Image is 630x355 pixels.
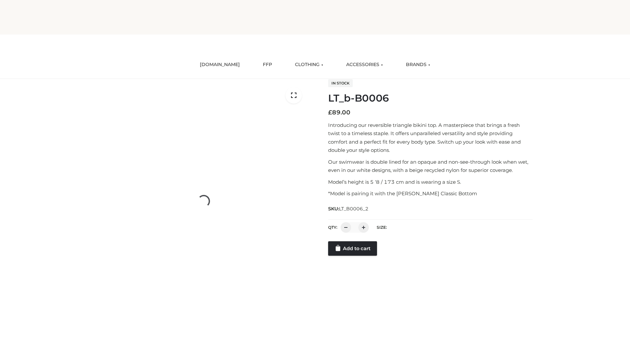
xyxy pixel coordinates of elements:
a: CLOTHING [290,58,328,72]
a: [DOMAIN_NAME] [195,58,245,72]
a: Add to cart [328,241,377,256]
p: Introducing our reversible triangle bikini top. A masterpiece that brings a fresh twist to a time... [328,121,533,154]
a: BRANDS [401,58,435,72]
label: Size: [377,225,387,230]
bdi: 89.00 [328,109,350,116]
span: LT_B0006_2 [339,206,368,212]
span: £ [328,109,332,116]
label: QTY: [328,225,337,230]
p: Model’s height is 5 ‘8 / 173 cm and is wearing a size S. [328,178,533,186]
p: Our swimwear is double lined for an opaque and non-see-through look when wet, even in our white d... [328,158,533,175]
a: FFP [258,58,277,72]
a: ACCESSORIES [341,58,388,72]
span: SKU: [328,205,369,213]
span: In stock [328,79,353,87]
p: *Model is pairing it with the [PERSON_NAME] Classic Bottom [328,189,533,198]
h1: LT_b-B0006 [328,92,533,104]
